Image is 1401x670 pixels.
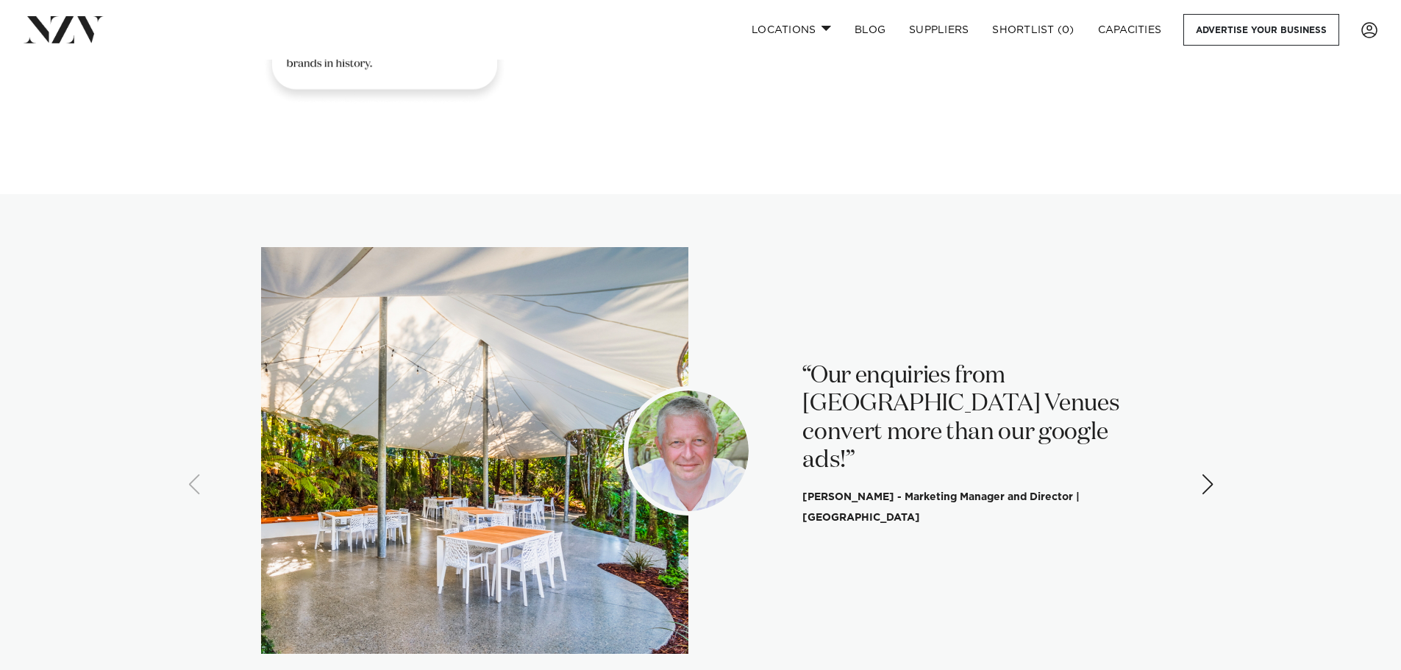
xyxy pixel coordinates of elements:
[897,14,980,46] a: SUPPLIERS
[802,362,1140,475] p: “Our enquiries from [GEOGRAPHIC_DATA] Venues convert more than our google ads!”
[261,247,688,654] img: tui-hills-testimonial-image.jpg
[1086,14,1174,46] a: Capacities
[24,16,104,43] img: nzv-logo.png
[261,247,688,654] swiper-slide: 1 / 4
[843,14,897,46] a: BLOG
[802,305,1140,596] swiper-slide: 1 / 4
[628,391,749,511] img: tui-hills-kevin-townsend.jpg
[740,14,843,46] a: Locations
[1183,14,1339,46] a: Advertise your business
[980,14,1085,46] a: Shortlist (0)
[628,391,749,511] swiper-slide: 1 / 4
[802,492,1080,523] cite: [PERSON_NAME] - Marketing Manager and Director | [GEOGRAPHIC_DATA]
[1185,462,1230,507] div: Next slide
